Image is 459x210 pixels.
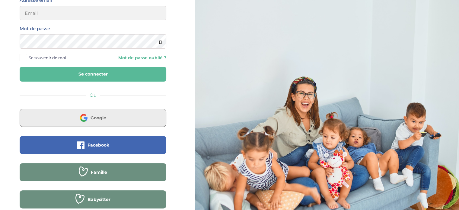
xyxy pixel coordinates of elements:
[88,196,110,202] span: Babysitter
[20,109,166,127] button: Google
[20,119,166,125] a: Google
[91,169,107,175] span: Famille
[88,142,109,148] span: Facebook
[20,173,166,179] a: Famille
[97,55,166,61] a: Mot de passe oublié ?
[20,67,166,82] button: Se connecter
[29,54,66,62] span: Se souvenir de moi
[20,190,166,208] button: Babysitter
[20,136,166,154] button: Facebook
[20,25,50,33] label: Mot de passe
[91,115,106,121] span: Google
[77,141,84,149] img: facebook.png
[20,146,166,152] a: Facebook
[20,163,166,181] button: Famille
[20,201,166,206] a: Babysitter
[20,6,166,20] input: Email
[80,114,88,121] img: google.png
[90,92,97,98] span: Ou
